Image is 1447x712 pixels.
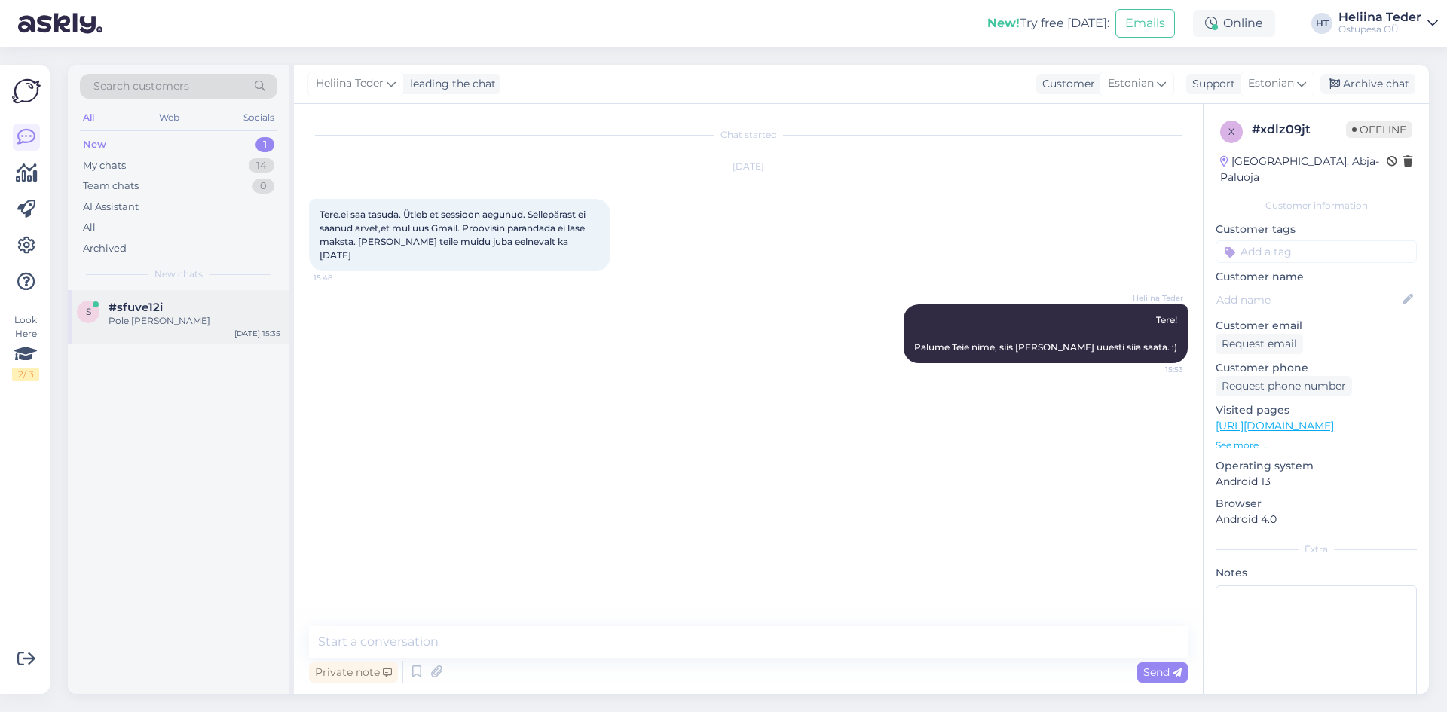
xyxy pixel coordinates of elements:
div: 1 [255,137,274,152]
div: [GEOGRAPHIC_DATA], Abja-Paluoja [1220,154,1387,185]
div: Team chats [83,179,139,194]
span: Heliina Teder [316,75,384,92]
div: Online [1193,10,1275,37]
div: Customer [1036,76,1095,92]
div: [DATE] [309,160,1188,173]
span: New chats [154,267,203,281]
div: 2 / 3 [12,368,39,381]
input: Add name [1216,292,1400,308]
div: Private note [309,662,398,683]
div: My chats [83,158,126,173]
button: Emails [1115,9,1175,38]
p: Customer tags [1216,222,1417,237]
p: Customer name [1216,269,1417,285]
span: Heliina Teder [1127,292,1183,304]
div: leading the chat [404,76,496,92]
p: Notes [1216,565,1417,581]
span: s [86,306,91,317]
div: Extra [1216,542,1417,556]
div: Heliina Teder [1338,11,1421,23]
div: 14 [249,158,274,173]
div: AI Assistant [83,200,139,215]
p: Android 4.0 [1216,512,1417,527]
span: Search customers [93,78,189,94]
img: Askly Logo [12,77,41,105]
input: Add a tag [1216,240,1417,263]
span: x [1228,126,1234,137]
span: 15:53 [1127,364,1183,375]
div: Socials [240,108,277,127]
div: Request phone number [1216,376,1352,396]
div: 0 [252,179,274,194]
div: HT [1311,13,1332,34]
div: All [83,220,96,235]
div: Look Here [12,313,39,381]
div: Web [156,108,182,127]
p: Browser [1216,496,1417,512]
p: Visited pages [1216,402,1417,418]
div: Archive chat [1320,74,1415,94]
span: Tere.ei saa tasuda. Ütleb et sessioon aegunud. Sellepärast ei saanud arvet,et mul uus Gmail. Proo... [320,209,588,261]
p: Operating system [1216,458,1417,474]
p: See more ... [1216,439,1417,452]
div: Support [1186,76,1235,92]
div: All [80,108,97,127]
a: [URL][DOMAIN_NAME] [1216,419,1334,432]
div: # xdlz09jt [1252,121,1346,139]
span: Offline [1346,121,1412,138]
div: Chat started [309,128,1188,142]
p: Customer email [1216,318,1417,334]
div: Customer information [1216,199,1417,212]
span: #sfuve12i [109,301,163,314]
a: Heliina TederOstupesa OÜ [1338,11,1438,35]
b: New! [987,16,1020,30]
div: [DATE] 15:35 [234,328,280,339]
div: New [83,137,106,152]
p: Android 13 [1216,474,1417,490]
div: Ostupesa OÜ [1338,23,1421,35]
div: Pole [PERSON_NAME] [109,314,280,328]
div: Archived [83,241,127,256]
span: Send [1143,665,1182,679]
div: Try free [DATE]: [987,14,1109,32]
div: Request email [1216,334,1303,354]
p: Customer phone [1216,360,1417,376]
span: 15:48 [314,272,370,283]
span: Estonian [1108,75,1154,92]
span: Estonian [1248,75,1294,92]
